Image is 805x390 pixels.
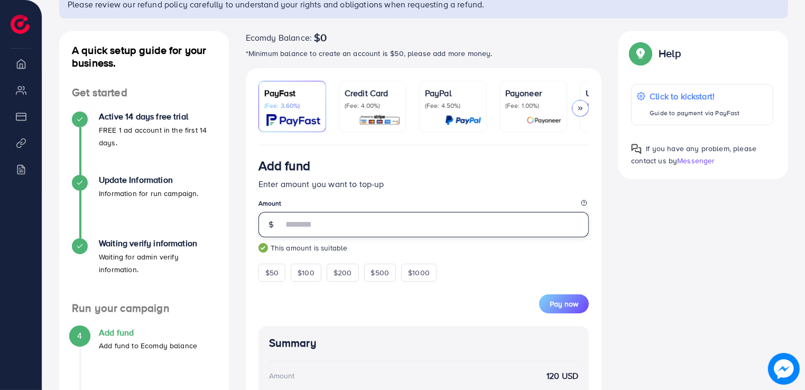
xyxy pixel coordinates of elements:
p: (Fee: 4.50%) [425,101,481,110]
p: FREE 1 ad account in the first 14 days. [99,124,216,149]
h4: Update Information [99,175,199,185]
li: Waiting verify information [59,238,229,302]
span: Messenger [677,155,715,166]
span: $50 [265,267,279,278]
legend: Amount [258,199,589,212]
li: Active 14 days free trial [59,112,229,175]
img: Popup guide [631,144,642,154]
span: If you have any problem, please contact us by [631,143,756,166]
h4: Summary [269,337,579,350]
p: Guide to payment via PayFast [650,107,739,119]
small: This amount is suitable [258,243,589,253]
p: Waiting for admin verify information. [99,250,216,276]
p: Enter amount you want to top-up [258,178,589,190]
img: logo [11,15,30,34]
p: PayFast [264,87,320,99]
h4: Run your campaign [59,302,229,315]
p: *Minimum balance to create an account is $50, please add more money. [246,47,602,60]
div: Amount [269,370,295,381]
p: USDT [586,87,642,99]
p: Information for run campaign. [99,187,199,200]
li: Update Information [59,175,229,238]
img: Popup guide [631,44,650,63]
img: card [266,114,320,126]
p: Payoneer [505,87,561,99]
span: $200 [334,267,352,278]
p: (Fee: 4.00%) [345,101,401,110]
p: Add fund to Ecomdy balance [99,339,197,352]
img: image [768,353,800,385]
p: Credit Card [345,87,401,99]
h4: Active 14 days free trial [99,112,216,122]
h4: A quick setup guide for your business. [59,44,229,69]
img: card [526,114,561,126]
span: 4 [77,330,82,342]
p: Help [659,47,681,60]
p: Click to kickstart! [650,90,739,103]
span: $500 [371,267,390,278]
button: Pay now [539,294,589,313]
span: Pay now [550,299,578,309]
img: card [445,114,481,126]
strong: 120 USD [547,370,578,382]
p: (Fee: 1.00%) [505,101,561,110]
h4: Waiting verify information [99,238,216,248]
p: (Fee: 3.60%) [264,101,320,110]
span: $0 [314,31,327,44]
span: Ecomdy Balance: [246,31,312,44]
img: guide [258,243,268,253]
p: PayPal [425,87,481,99]
span: $1000 [408,267,430,278]
img: card [359,114,401,126]
h4: Add fund [99,328,197,338]
h4: Get started [59,86,229,99]
span: $100 [298,267,314,278]
h3: Add fund [258,158,310,173]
